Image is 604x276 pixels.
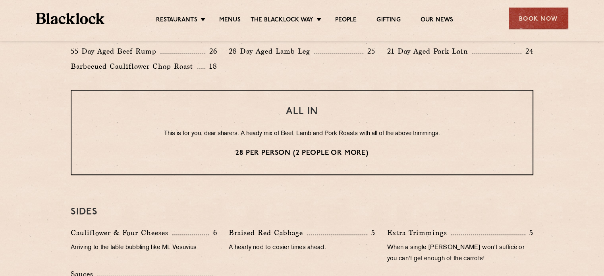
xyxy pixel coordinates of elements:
[387,242,533,264] p: When a single [PERSON_NAME] won't suffice or you can't get enough of the carrots!
[71,207,533,217] h3: SIDES
[87,129,517,139] p: This is for you, dear sharers. A heady mix of Beef, Lamb and Pork Roasts with all of the above tr...
[229,227,307,238] p: Braised Red Cabbage
[71,242,217,253] p: Arriving to the table bubbling like Mt. Vesuvius
[525,228,533,238] p: 5
[36,13,105,24] img: BL_Textured_Logo-footer-cropped.svg
[509,8,568,29] div: Book Now
[71,227,172,238] p: Cauliflower & Four Cheeses
[205,61,217,71] p: 18
[87,148,517,158] p: 28 per person (2 people or more)
[521,46,533,56] p: 24
[229,242,375,253] p: A hearty nod to cosier times ahead.
[376,16,400,25] a: Gifting
[387,46,472,57] p: 21 Day Aged Pork Loin
[421,16,453,25] a: Our News
[71,46,160,57] p: 55 Day Aged Beef Rump
[87,106,517,117] h3: ALL IN
[335,16,357,25] a: People
[71,61,197,72] p: Barbecued Cauliflower Chop Roast
[209,228,217,238] p: 6
[251,16,313,25] a: The Blacklock Way
[229,46,314,57] p: 28 Day Aged Lamb Leg
[205,46,217,56] p: 26
[156,16,197,25] a: Restaurants
[363,46,375,56] p: 25
[367,228,375,238] p: 5
[219,16,241,25] a: Menus
[387,227,451,238] p: Extra Trimmings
